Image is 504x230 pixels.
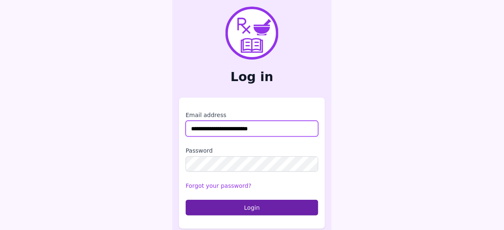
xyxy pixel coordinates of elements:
label: Password [186,146,318,155]
h2: Log in [179,69,325,84]
a: Forgot your password? [186,182,252,189]
label: Email address [186,111,318,119]
button: Login [186,200,318,216]
img: PharmXellence Logo [225,7,279,60]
